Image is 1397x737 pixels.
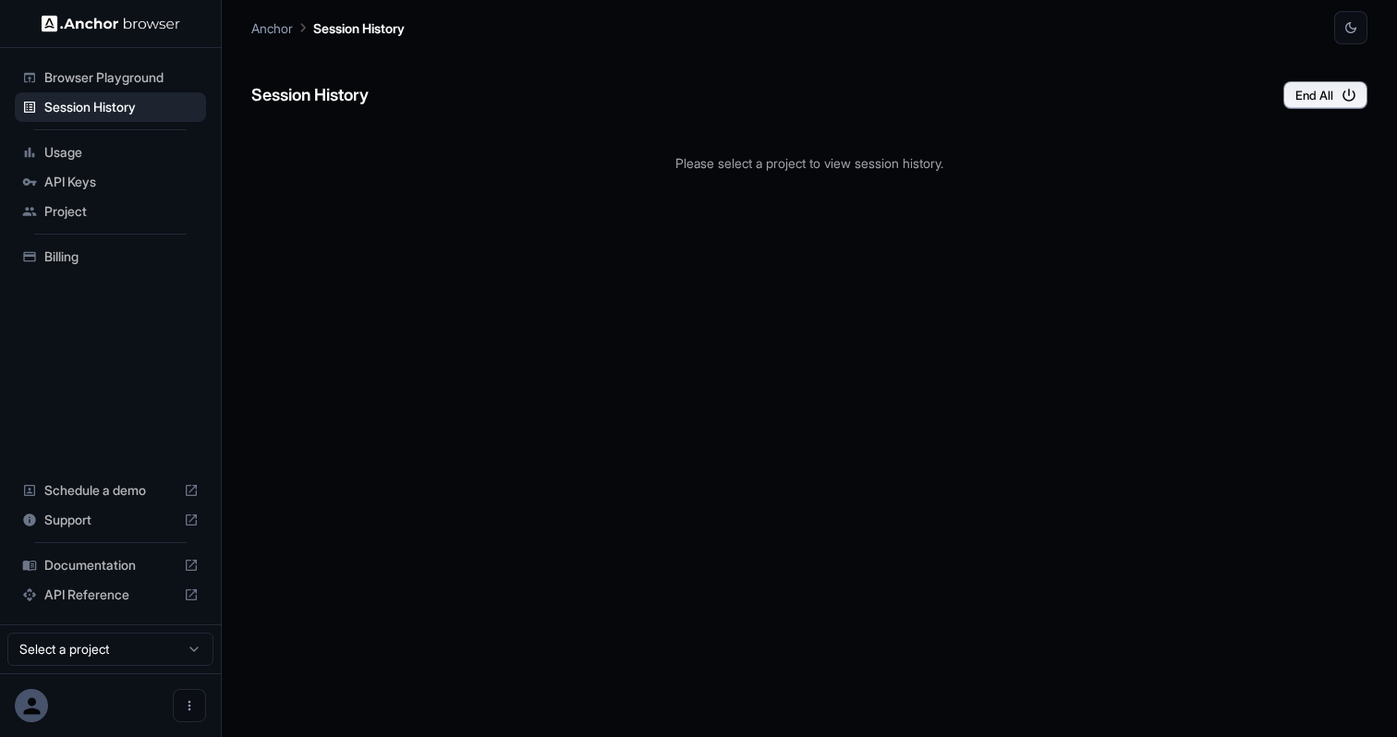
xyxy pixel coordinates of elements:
p: Please select a project to view session history. [251,153,1367,173]
span: Documentation [44,556,176,574]
img: Anchor Logo [42,15,180,32]
span: Schedule a demo [44,481,176,500]
div: Support [15,505,206,535]
p: Session History [313,18,405,38]
div: Documentation [15,550,206,580]
div: API Keys [15,167,206,197]
div: Project [15,197,206,226]
span: Browser Playground [44,68,199,87]
button: Open menu [173,689,206,722]
span: Project [44,202,199,221]
h6: Session History [251,82,369,109]
div: Browser Playground [15,63,206,92]
span: API Keys [44,173,199,191]
span: Support [44,511,176,529]
span: Usage [44,143,199,162]
span: API Reference [44,586,176,604]
div: API Reference [15,580,206,610]
div: Usage [15,138,206,167]
span: Session History [44,98,199,116]
span: Billing [44,248,199,266]
div: Schedule a demo [15,476,206,505]
div: Billing [15,242,206,272]
div: Session History [15,92,206,122]
button: End All [1283,81,1367,109]
p: Anchor [251,18,293,38]
nav: breadcrumb [251,18,405,38]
